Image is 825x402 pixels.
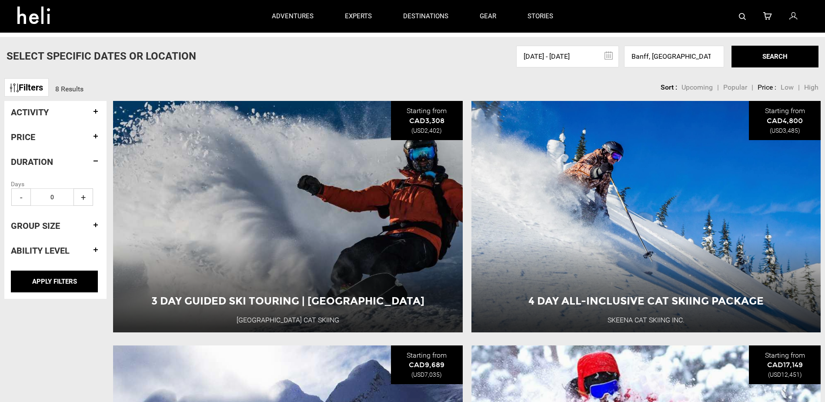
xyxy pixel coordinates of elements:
[10,84,19,92] img: btn-icon.svg
[272,12,314,21] p: adventures
[55,85,84,93] span: 8 Results
[752,83,753,93] li: |
[723,83,747,91] span: Popular
[11,221,100,231] h4: Group size
[11,271,98,292] input: APPLY FILTERS
[403,12,448,21] p: destinations
[7,49,196,64] p: Select Specific Dates Or Location
[681,83,713,91] span: Upcoming
[804,83,818,91] span: High
[4,78,49,97] a: Filters
[73,188,93,206] span: +
[11,246,100,255] h4: Ability Level
[11,188,31,206] span: -
[11,157,100,167] h4: Duration
[731,46,818,67] button: SEARCH
[739,13,746,20] img: search-bar-icon.svg
[781,83,794,91] span: Low
[516,46,619,67] input: Select dates
[758,83,776,93] li: Price :
[11,132,100,142] h4: Price
[345,12,372,21] p: experts
[661,83,677,93] li: Sort :
[624,46,724,67] input: Enter a location
[11,107,100,117] h4: Activity
[798,83,800,93] li: |
[30,188,74,206] input: Days
[717,83,719,93] li: |
[11,180,100,188] label: Days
